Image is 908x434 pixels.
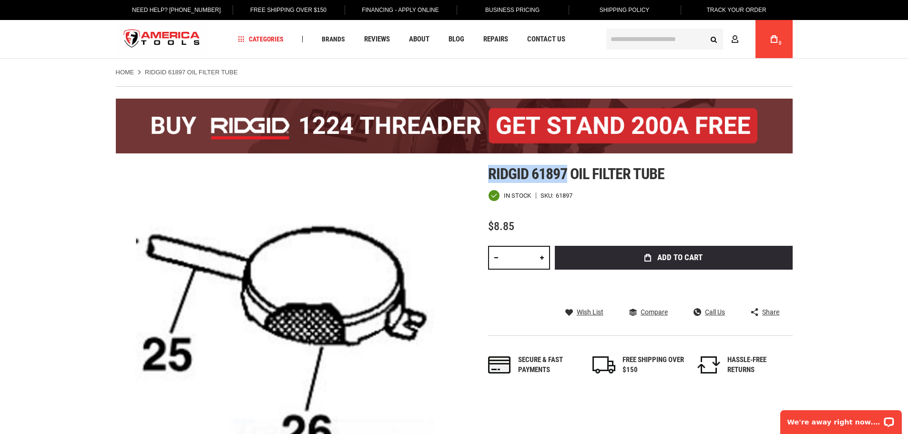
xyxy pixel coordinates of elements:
[444,33,469,46] a: Blog
[364,36,390,43] span: Reviews
[317,33,349,46] a: Brands
[694,308,725,316] a: Call Us
[705,30,723,48] button: Search
[234,33,288,46] a: Categories
[504,192,531,199] span: In stock
[523,33,570,46] a: Contact Us
[488,165,664,183] span: Ridgid 61897 oil filter tube
[479,33,512,46] a: Repairs
[116,99,793,153] img: BOGO: Buy the RIDGID® 1224 Threader (26092), get the 92467 200A Stand FREE!
[553,273,795,300] iframe: Secure express checkout frame
[565,308,603,316] a: Wish List
[488,220,514,233] span: $8.85
[600,7,650,13] span: Shipping Policy
[322,36,345,42] span: Brands
[527,36,565,43] span: Contact Us
[409,36,429,43] span: About
[762,309,779,315] span: Share
[727,355,789,375] div: HASSLE-FREE RETURNS
[697,356,720,373] img: returns
[483,36,508,43] span: Repairs
[116,21,208,57] a: store logo
[541,192,556,199] strong: SKU
[657,253,703,262] span: Add to Cart
[449,36,464,43] span: Blog
[488,190,531,202] div: Availability
[116,21,208,57] img: America Tools
[405,33,434,46] a: About
[488,356,511,373] img: payments
[774,404,908,434] iframe: LiveChat chat widget
[641,309,668,315] span: Compare
[238,36,284,42] span: Categories
[556,192,572,199] div: 61897
[779,40,782,46] span: 0
[765,20,783,58] a: 0
[116,68,134,77] a: Home
[555,246,793,270] button: Add to Cart
[577,309,603,315] span: Wish List
[145,69,238,76] strong: RIDGID 61897 OIL FILTER TUBE
[360,33,394,46] a: Reviews
[622,355,684,375] div: FREE SHIPPING OVER $150
[705,309,725,315] span: Call Us
[518,355,580,375] div: Secure & fast payments
[629,308,668,316] a: Compare
[592,356,615,373] img: shipping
